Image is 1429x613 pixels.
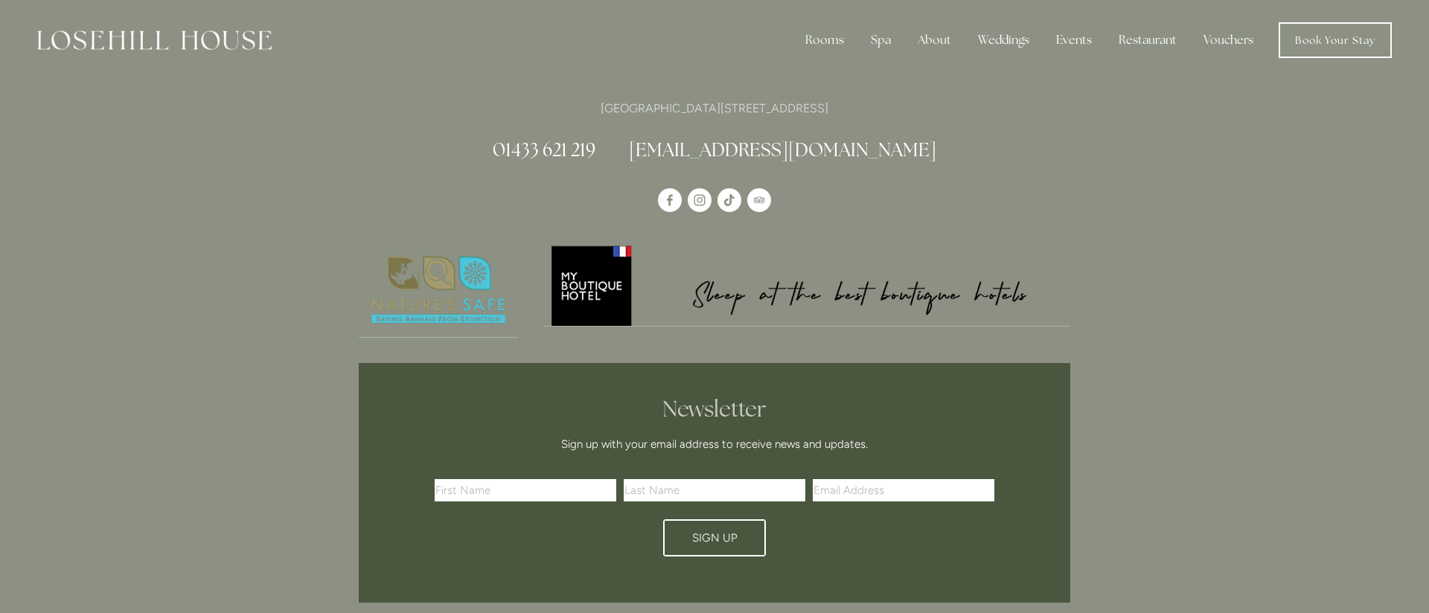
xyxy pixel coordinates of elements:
a: Vouchers [1192,25,1265,55]
a: TripAdvisor [747,188,771,212]
a: [EMAIL_ADDRESS][DOMAIN_NAME] [629,138,936,161]
input: Last Name [624,479,805,501]
div: Spa [859,25,903,55]
button: Sign Up [663,519,766,556]
p: Sign up with your email address to receive news and updates. [440,435,989,453]
img: Losehill House [37,31,272,50]
div: About [906,25,963,55]
a: TikTok [717,188,741,212]
div: Events [1044,25,1104,55]
a: Nature's Safe - Logo [359,243,518,338]
img: Nature's Safe - Logo [359,243,518,337]
a: Book Your Stay [1279,22,1392,58]
a: Losehill House Hotel & Spa [658,188,682,212]
a: 01433 621 219 [493,138,595,161]
h2: Newsletter [440,396,989,423]
span: Sign Up [692,531,738,545]
input: First Name [435,479,616,501]
div: Rooms [793,25,856,55]
div: Restaurant [1107,25,1189,55]
img: My Boutique Hotel - Logo [543,243,1071,326]
a: Instagram [688,188,712,212]
div: Weddings [966,25,1041,55]
p: [GEOGRAPHIC_DATA][STREET_ADDRESS] [359,98,1070,118]
input: Email Address [813,479,994,501]
a: My Boutique Hotel - Logo [543,243,1071,327]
